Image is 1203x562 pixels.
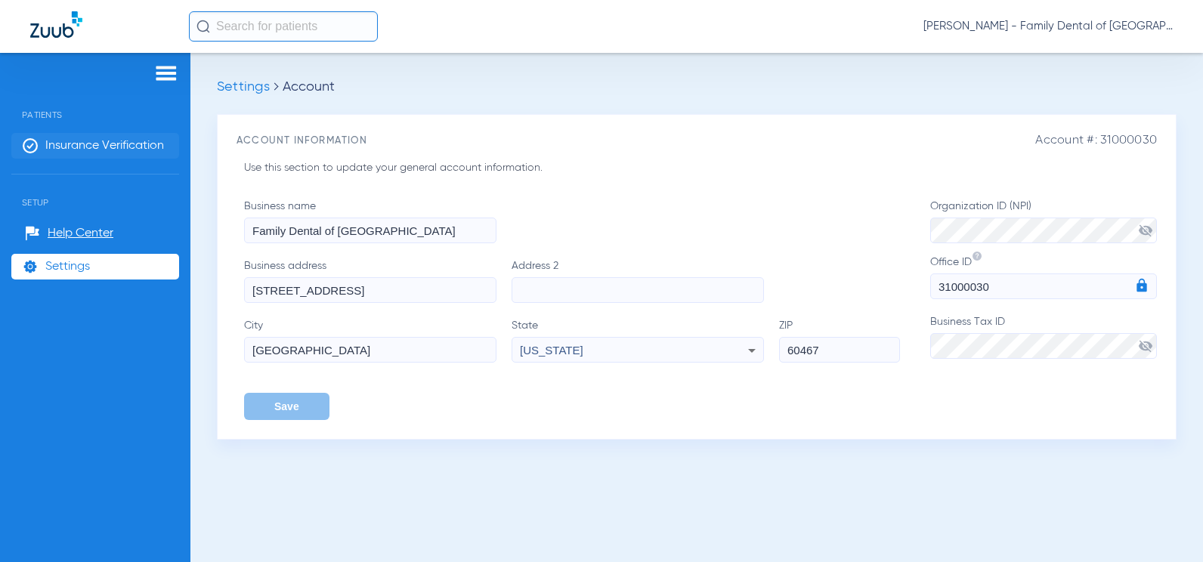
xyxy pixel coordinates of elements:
[1035,134,1157,148] span: Account #: 31000030
[244,218,496,243] input: Business name
[30,11,82,38] img: Zuub Logo
[930,218,1157,243] input: Organization ID (NPI)visibility_off
[237,134,1157,149] h3: Account Information
[923,19,1173,34] span: [PERSON_NAME] - Family Dental of [GEOGRAPHIC_DATA]
[244,393,329,420] button: Save
[244,337,496,363] input: City
[930,257,972,267] span: Office ID
[779,337,900,363] input: ZIP
[930,199,1157,243] label: Organization ID (NPI)
[520,344,583,357] span: [US_STATE]
[283,80,335,94] span: Account
[244,277,496,303] input: Business address
[244,318,512,363] label: City
[1138,338,1153,354] span: visibility_off
[189,11,378,42] input: Search for patients
[779,318,900,363] label: ZIP
[48,226,113,241] span: Help Center
[244,258,512,303] label: Business address
[11,174,179,208] span: Setup
[244,160,746,176] p: Use this section to update your general account information.
[1134,278,1149,293] img: lock-blue.svg
[244,199,512,243] label: Business name
[217,80,270,94] span: Settings
[930,314,1157,359] label: Business Tax ID
[45,259,90,274] span: Settings
[196,20,210,33] img: Search Icon
[45,138,164,153] span: Insurance Verification
[972,251,982,261] img: help-small-gray.svg
[512,318,779,363] label: State
[930,273,1157,299] input: Office ID
[930,333,1157,359] input: Business Tax IDvisibility_off
[11,87,179,120] span: Patients
[25,226,113,241] a: Help Center
[512,258,779,303] label: Address 2
[512,277,764,303] input: Address 2
[1138,223,1153,238] span: visibility_off
[154,64,178,82] img: hamburger-icon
